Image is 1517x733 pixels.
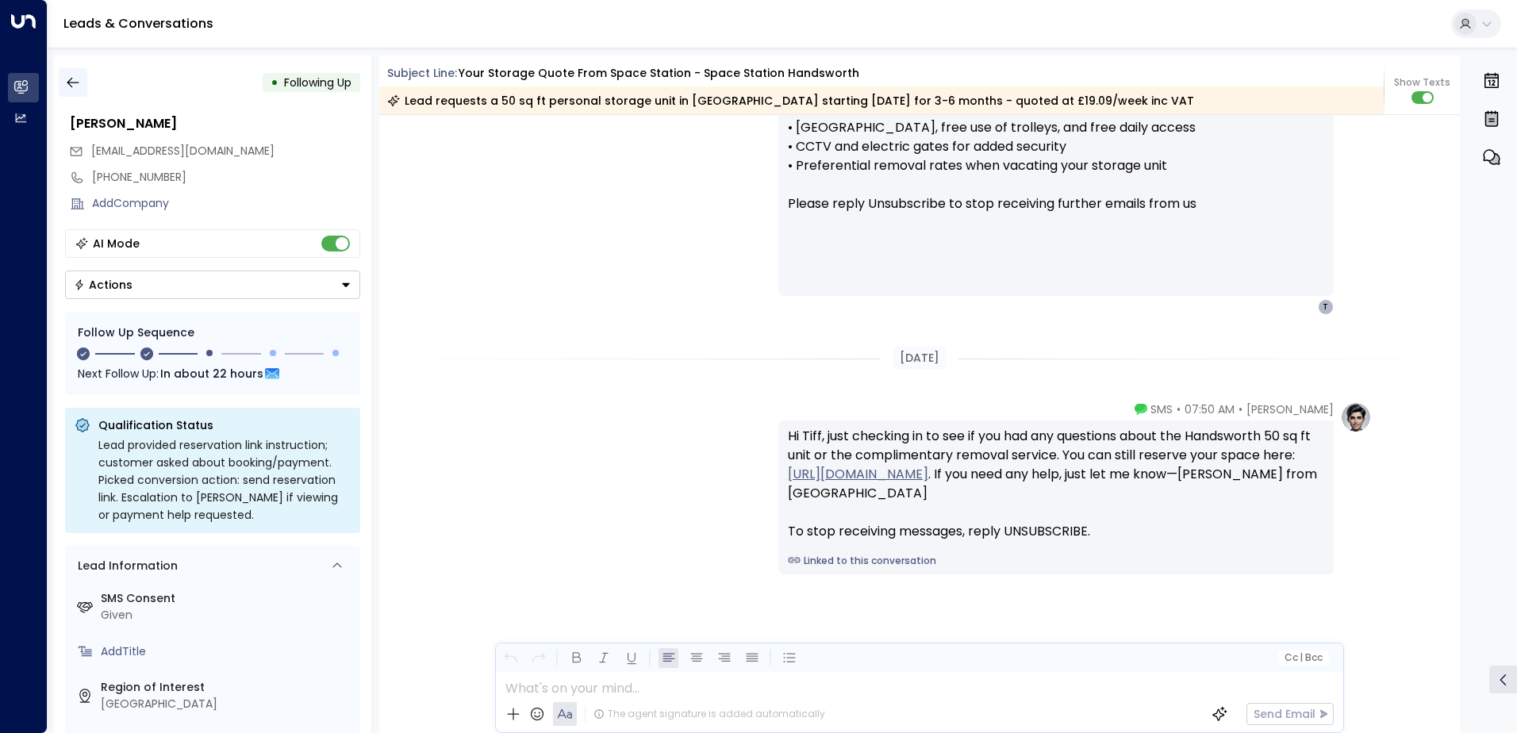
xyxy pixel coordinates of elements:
[91,143,275,159] span: [EMAIL_ADDRESS][DOMAIN_NAME]
[160,365,263,382] span: In about 22 hours
[91,143,275,159] span: tiffanymariah97@gmail.com
[271,68,278,97] div: •
[459,65,859,82] div: Your storage quote from Space Station - Space Station Handsworth
[74,278,132,292] div: Actions
[92,169,360,186] div: [PHONE_NUMBER]
[1394,75,1450,90] span: Show Texts
[1284,652,1322,663] span: Cc Bcc
[387,65,457,81] span: Subject Line:
[893,347,946,370] div: [DATE]
[1318,299,1334,315] div: T
[1239,401,1242,417] span: •
[78,324,348,341] div: Follow Up Sequence
[65,271,360,299] div: Button group with a nested menu
[1300,652,1303,663] span: |
[63,14,213,33] a: Leads & Conversations
[101,696,354,712] div: [GEOGRAPHIC_DATA]
[788,554,1324,568] a: Linked to this conversation
[65,271,360,299] button: Actions
[528,648,548,668] button: Redo
[70,114,360,133] div: [PERSON_NAME]
[1340,401,1372,433] img: profile-logo.png
[387,93,1194,109] div: Lead requests a 50 sq ft personal storage unit in [GEOGRAPHIC_DATA] starting [DATE] for 3-6 month...
[101,679,354,696] label: Region of Interest
[1185,401,1235,417] span: 07:50 AM
[1150,401,1173,417] span: SMS
[284,75,351,90] span: Following Up
[101,643,354,660] div: AddTitle
[1277,650,1328,666] button: Cc|Bcc
[101,590,354,607] label: SMS Consent
[788,465,928,484] a: [URL][DOMAIN_NAME]
[93,236,140,251] div: AI Mode
[98,436,351,524] div: Lead provided reservation link instruction; customer asked about booking/payment. Picked conversi...
[78,365,348,382] div: Next Follow Up:
[1177,401,1181,417] span: •
[501,648,520,668] button: Undo
[92,195,360,212] div: AddCompany
[593,707,825,721] div: The agent signature is added automatically
[1246,401,1334,417] span: [PERSON_NAME]
[788,427,1324,541] div: Hi Tiff, just checking in to see if you had any questions about the Handsworth 50 sq ft unit or t...
[98,417,351,433] p: Qualification Status
[72,558,178,574] div: Lead Information
[101,607,354,624] div: Given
